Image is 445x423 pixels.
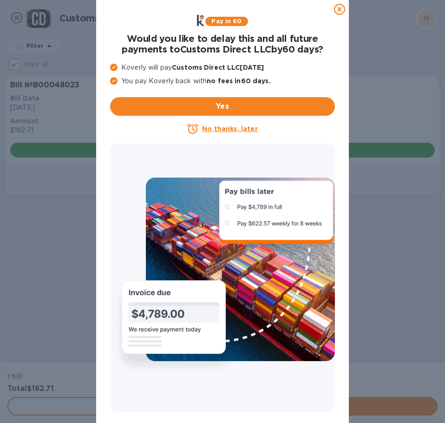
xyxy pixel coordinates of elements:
b: Customs Direct LLC [DATE] [172,64,264,71]
u: No thanks, later [202,125,257,132]
h1: Would you like to delay this and all future payments to Customs Direct LLC by 60 days ? [110,33,335,55]
b: Pay in 60 [211,18,242,25]
p: You pay Koverly back with [110,76,335,86]
b: no fees in 60 days . [207,77,270,85]
p: Koverly will pay [110,63,335,73]
span: Yes [118,101,327,112]
button: Yes [110,97,335,116]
